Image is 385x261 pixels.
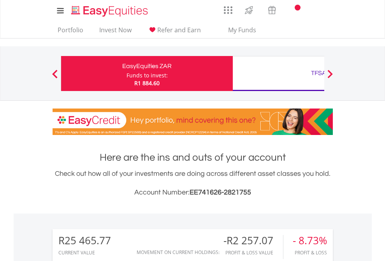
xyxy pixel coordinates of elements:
a: Invest Now [96,26,135,38]
a: Portfolio [54,26,86,38]
a: Vouchers [260,2,283,16]
img: EasyCredit Promotion Banner [53,109,333,135]
div: Funds to invest: [127,72,168,79]
img: EasyEquities_Logo.png [70,5,151,18]
div: - 8.73% [293,235,327,246]
a: Home page [68,2,151,18]
span: Refer and Earn [157,26,201,34]
span: R1 884.60 [134,79,160,87]
a: AppsGrid [219,2,237,14]
h1: Here are the ins and outs of your account [53,151,333,165]
span: EE741626-2821755 [190,189,251,196]
button: Previous [47,74,63,81]
h3: Account Number: [53,187,333,198]
div: R25 465.77 [58,235,111,246]
div: Profit & Loss Value [223,250,283,255]
a: Notifications [283,2,303,18]
img: grid-menu-icon.svg [224,6,232,14]
a: My Profile [323,2,343,19]
div: Movement on Current Holdings: [137,250,220,255]
span: My Funds [217,25,268,35]
div: Check out how all of your investments are doing across different asset classes you hold. [53,168,333,198]
div: -R2 257.07 [223,235,283,246]
div: CURRENT VALUE [58,250,111,255]
div: Profit & Loss [293,250,327,255]
a: FAQ's and Support [303,2,323,18]
button: Next [322,74,338,81]
div: EasyEquities ZAR [66,61,228,72]
img: thrive-v2.svg [243,4,255,16]
img: vouchers-v2.svg [265,4,278,16]
a: Refer and Earn [144,26,204,38]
